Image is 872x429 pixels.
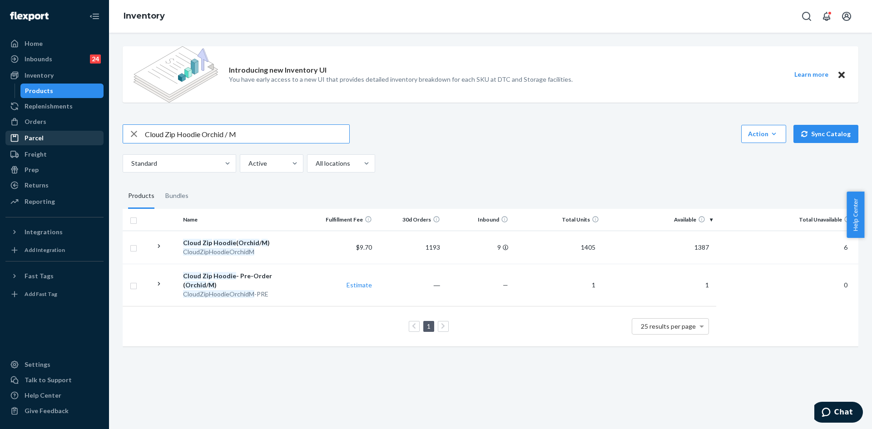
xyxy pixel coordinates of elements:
[262,239,268,247] em: M
[5,404,104,418] button: Give Feedback
[183,290,254,298] em: CloudZipHoodieOrchidM
[376,264,444,306] td: ―
[185,281,206,289] em: Orchid
[356,243,372,251] span: $9.70
[25,133,44,143] div: Parcel
[577,243,599,251] span: 1405
[376,209,444,231] th: 30d Orders
[641,322,696,330] span: 25 results per page
[90,54,101,64] div: 24
[691,243,713,251] span: 1387
[5,163,104,177] a: Prep
[512,209,603,231] th: Total Units
[798,7,816,25] button: Open Search Box
[25,165,39,174] div: Prep
[203,239,212,247] em: Zip
[25,39,43,48] div: Home
[814,402,863,424] iframe: Opens a widget where you can chat to one of our agents
[837,7,856,25] button: Open account menu
[5,36,104,51] a: Home
[208,281,214,289] em: M
[5,147,104,162] a: Freight
[183,290,303,299] div: -PRE
[307,209,376,231] th: Fulfillment Fee
[788,69,834,80] button: Learn more
[847,192,864,238] button: Help Center
[25,246,65,254] div: Add Integration
[25,290,57,298] div: Add Fast Tag
[603,209,716,231] th: Available
[840,243,851,251] span: 6
[5,225,104,239] button: Integrations
[25,197,55,206] div: Reporting
[817,7,836,25] button: Open notifications
[25,117,46,126] div: Orders
[229,75,573,84] p: You have early access to a new UI that provides detailed inventory breakdown for each SKU at DTC ...
[5,114,104,129] a: Orders
[5,357,104,372] a: Settings
[5,269,104,283] button: Fast Tags
[716,209,858,231] th: Total Unavailable
[25,181,49,190] div: Returns
[25,54,52,64] div: Inbounds
[5,131,104,145] a: Parcel
[25,227,63,237] div: Integrations
[134,46,218,103] img: new-reports-banner-icon.82668bd98b6a51aee86340f2a7b77ae3.png
[25,375,72,385] div: Talk to Support
[376,231,444,264] td: 1193
[836,69,847,80] button: Close
[25,150,47,159] div: Freight
[315,159,316,168] input: All locations
[116,3,172,30] ol: breadcrumbs
[25,102,73,111] div: Replenishments
[25,271,54,281] div: Fast Tags
[503,281,508,289] span: —
[840,281,851,289] span: 0
[25,71,54,80] div: Inventory
[25,406,69,415] div: Give Feedback
[444,209,512,231] th: Inbound
[85,7,104,25] button: Close Navigation
[25,360,50,369] div: Settings
[238,239,259,247] em: Orchid
[248,159,248,168] input: Active
[213,239,236,247] em: Hoodie
[5,178,104,192] a: Returns
[5,243,104,257] a: Add Integration
[5,388,104,403] a: Help Center
[702,281,713,289] span: 1
[213,272,236,280] em: Hoodie
[130,159,131,168] input: Standard
[183,238,303,247] div: ( / )
[5,52,104,66] a: Inbounds24
[588,281,599,289] span: 1
[425,322,432,330] a: Page 1 is your current page
[793,125,858,143] button: Sync Catalog
[5,68,104,83] a: Inventory
[748,129,779,138] div: Action
[229,65,327,75] p: Introducing new Inventory UI
[124,11,165,21] a: Inventory
[444,231,512,264] td: 9
[741,125,786,143] button: Action
[128,183,154,209] div: Products
[25,391,61,400] div: Help Center
[183,248,254,256] em: CloudZipHoodieOrchidM
[165,183,188,209] div: Bundles
[25,86,53,95] div: Products
[183,239,201,247] em: Cloud
[20,84,104,98] a: Products
[203,272,212,280] em: Zip
[183,271,303,290] div: - Pre-Order ( / )
[145,125,349,143] input: Search inventory by name or sku
[347,281,372,289] a: Estimate
[179,209,307,231] th: Name
[5,99,104,113] a: Replenishments
[5,287,104,301] a: Add Fast Tag
[10,12,49,21] img: Flexport logo
[183,272,201,280] em: Cloud
[5,373,104,387] button: Talk to Support
[5,194,104,209] a: Reporting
